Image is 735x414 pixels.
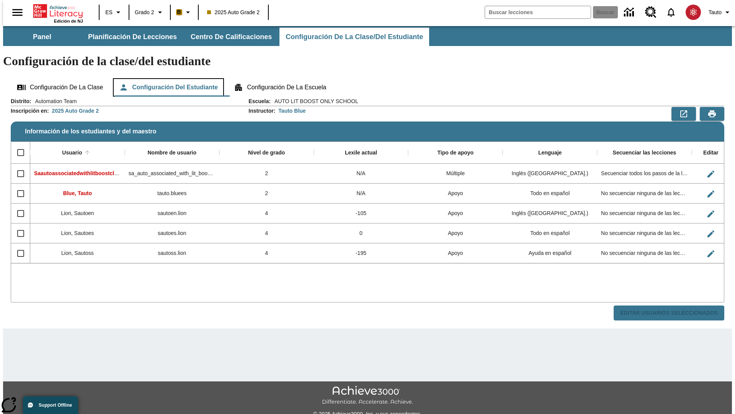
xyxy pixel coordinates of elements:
button: Perfil/Configuración [706,5,735,19]
div: N/A [314,164,408,184]
button: Configuración de la clase/del estudiante [279,28,429,46]
span: Lion, Sautoes [61,230,94,236]
div: sa_auto_associated_with_lit_boost_classes [125,164,219,184]
div: Usuario [62,149,82,156]
div: Editar [703,149,719,156]
div: Múltiple [408,164,503,184]
button: Escoja un nuevo avatar [681,2,706,22]
div: No secuenciar ninguna de las lecciones [597,184,692,204]
img: Achieve3000 Differentiate Accelerate Achieve [322,386,413,406]
div: Todo en español [503,184,597,204]
div: Nivel de grado [248,149,285,156]
div: sautoss.lion [125,243,219,263]
span: Lion, Sautoss [61,250,94,256]
img: avatar image [686,5,701,20]
div: 2 [219,184,314,204]
span: Configuración de la clase/del estudiante [286,33,423,41]
button: Editar Usuario [703,186,719,202]
span: Automation Team [31,97,77,105]
div: 2025 Auto Grade 2 [52,107,99,115]
span: Información de los estudiantes y del maestro [25,128,156,135]
a: Centro de recursos, Se abrirá en una pestaña nueva. [640,2,661,23]
div: Inglés (EE. UU.) [503,204,597,223]
div: Configuración de la clase/del estudiante [11,78,724,97]
div: Apoyo [408,223,503,243]
button: Editar Usuario [703,166,719,182]
button: Vista previa de impresión [700,107,724,121]
div: Apoyo [408,184,503,204]
div: No secuenciar ninguna de las lecciones [597,204,692,223]
div: 4 [219,204,314,223]
div: Información de los estudiantes y del maestro [11,97,724,321]
div: Portada [33,3,83,23]
span: Grado 2 [135,8,154,16]
div: Inglés (EE. UU.) [503,164,597,184]
span: Panel [33,33,51,41]
span: Support Offline [39,402,72,408]
div: 4 [219,243,314,263]
span: Blue, Tauto [63,190,92,196]
a: Notificaciones [661,2,681,22]
button: Abrir el menú lateral [6,1,29,24]
button: Planificación de lecciones [82,28,183,46]
span: Planificación de lecciones [88,33,177,41]
span: Tauto [709,8,722,16]
h2: Instructor : [248,108,275,114]
a: Centro de información [619,2,640,23]
div: Subbarra de navegación [3,28,430,46]
button: Editar Usuario [703,226,719,242]
h2: Distrito : [11,98,31,105]
div: 4 [219,223,314,243]
button: Configuración del estudiante [113,78,224,97]
div: Secuenciar las lecciones [613,149,676,156]
div: Tipo de apoyo [437,149,474,156]
div: Nombre de usuario [147,149,196,156]
div: sautoes.lion [125,223,219,243]
div: Apoyo [408,204,503,223]
a: Portada [33,3,83,19]
h1: Configuración de la clase/del estudiante [3,54,732,68]
div: sautoen.lion [125,204,219,223]
button: Editar Usuario [703,206,719,222]
div: -195 [314,243,408,263]
span: ES [105,8,113,16]
span: Lion, Sautoen [61,210,94,216]
div: Todo en español [503,223,597,243]
button: Exportar a CSV [671,107,696,121]
button: Centro de calificaciones [185,28,278,46]
h2: Inscripción en : [11,108,49,114]
h2: Escuela : [248,98,271,105]
button: Configuración de la escuela [228,78,332,97]
button: Lenguaje: ES, Selecciona un idioma [102,5,126,19]
button: Panel [4,28,80,46]
span: AUTO LIT BOOST ONLY SCHOOL [271,97,358,105]
button: Grado: Grado 2, Elige un grado [132,5,168,19]
div: Ayuda en español [503,243,597,263]
button: Configuración de la clase [11,78,109,97]
span: Edición de NJ [54,19,83,23]
button: Boost El color de la clase es anaranjado claro. Cambiar el color de la clase. [173,5,196,19]
div: Secuenciar todos los pasos de la lección [597,164,692,184]
div: Subbarra de navegación [3,26,732,46]
div: tauto.bluees [125,184,219,204]
button: Support Offline [23,396,78,414]
div: -105 [314,204,408,223]
span: Centro de calificaciones [191,33,272,41]
div: 2 [219,164,314,184]
div: 0 [314,223,408,243]
div: Apoyo [408,243,503,263]
div: Tauto Blue [278,107,305,115]
input: Buscar campo [485,6,591,18]
span: Saautoassociatedwithlitboostcl, Saautoassociatedwithlitboostcl [34,170,197,176]
div: No secuenciar ninguna de las lecciones [597,243,692,263]
span: 2025 Auto Grade 2 [207,8,260,16]
button: Editar Usuario [703,246,719,261]
span: B [177,7,181,17]
div: N/A [314,184,408,204]
div: Lenguaje [538,149,562,156]
div: No secuenciar ninguna de las lecciones [597,223,692,243]
div: Lexile actual [345,149,377,156]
